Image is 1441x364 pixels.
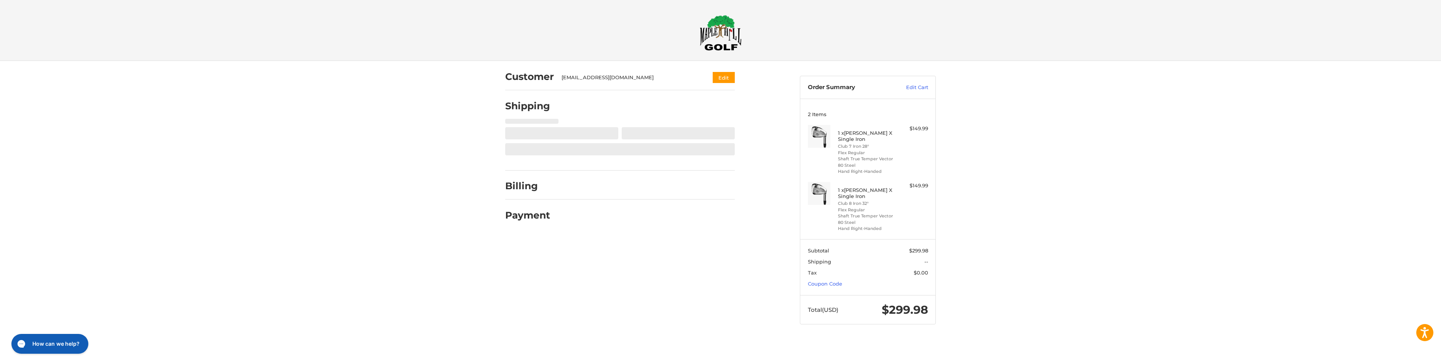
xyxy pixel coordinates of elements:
[505,100,550,112] h2: Shipping
[808,281,842,287] a: Coupon Code
[838,156,896,168] li: Shaft True Temper Vector 80 Steel
[898,125,928,133] div: $149.99
[713,72,735,83] button: Edit
[838,168,896,175] li: Hand Right-Handed
[808,270,817,276] span: Tax
[1378,343,1441,364] iframe: Google Customer Reviews
[808,259,831,265] span: Shipping
[838,213,896,225] li: Shaft True Temper Vector 80 Steel
[838,150,896,156] li: Flex Regular
[505,209,550,221] h2: Payment
[562,74,698,81] div: [EMAIL_ADDRESS][DOMAIN_NAME]
[890,84,928,91] a: Edit Cart
[909,247,928,254] span: $299.98
[808,247,829,254] span: Subtotal
[808,306,838,313] span: Total (USD)
[882,303,928,317] span: $299.98
[808,111,928,117] h3: 2 Items
[924,259,928,265] span: --
[838,187,896,200] h4: 1 x [PERSON_NAME] X Single Iron
[838,225,896,232] li: Hand Right-Handed
[914,270,928,276] span: $0.00
[838,207,896,213] li: Flex Regular
[838,130,896,142] h4: 1 x [PERSON_NAME] X Single Iron
[8,331,91,356] iframe: Gorgias live chat messenger
[700,15,742,51] img: Maple Hill Golf
[838,143,896,150] li: Club 7 Iron 28°
[838,200,896,207] li: Club 8 Iron 32°
[808,84,890,91] h3: Order Summary
[505,180,550,192] h2: Billing
[898,182,928,190] div: $149.99
[505,71,554,83] h2: Customer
